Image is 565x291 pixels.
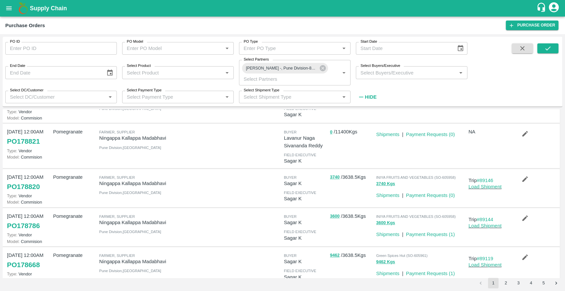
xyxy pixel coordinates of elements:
[360,39,377,44] label: Start Date
[99,146,161,150] span: Pune Division , [GEOGRAPHIC_DATA]
[376,180,395,188] button: 3740 Kgs
[376,175,455,179] span: INIYA FRUITS AND VEGETABLES (SO-605958)
[330,252,373,259] p: / 3638.5 Kgs
[284,269,316,273] span: field executive
[1,1,17,16] button: open drawer
[376,219,395,227] button: 3600 Kgs
[99,269,161,273] span: Pune Division , [GEOGRAPHIC_DATA]
[7,148,50,154] p: Vendor
[551,278,561,288] button: Go to next page
[513,278,524,288] button: Go to page 3
[468,223,501,228] a: Load Shipment
[284,107,316,111] span: field executive
[488,278,498,288] button: page 1
[376,215,455,218] span: INIYA FRUITS AND VEGETABLES (SO-605958)
[330,173,340,181] button: 3740
[399,128,403,138] div: |
[330,173,373,181] p: / 3638.5 Kgs
[376,254,427,258] span: Green Spices Hut (SO-605961)
[365,94,376,100] strong: Hide
[399,267,403,277] div: |
[7,259,40,271] a: PO178668
[376,132,399,137] a: Shipments
[284,219,327,226] p: Sagar K
[7,277,50,284] p: Commision
[340,44,348,53] button: Open
[7,232,50,238] p: Vendor
[7,238,50,245] p: Commision
[477,256,493,261] a: #89119
[104,67,116,79] button: Choose date
[223,93,231,101] button: Open
[99,130,135,134] span: Farmer, Supplier
[242,63,328,73] div: [PERSON_NAME] -, Pune Division-8805072781
[99,215,135,218] span: Farmer, Supplier
[468,184,501,189] a: Load Shipment
[241,74,329,83] input: Select Partners
[7,135,40,147] a: PO178821
[7,148,17,153] span: Type:
[53,213,96,220] p: Pomegranate
[284,215,296,218] span: buyer
[7,154,50,160] p: Commision
[526,278,536,288] button: Go to page 4
[360,63,400,69] label: Select Buyers/Executive
[330,252,340,259] button: 9462
[538,278,549,288] button: Go to page 5
[99,134,189,142] p: Ningappa Kallappa Madabhavi
[124,68,221,77] input: Select Product
[330,128,332,136] button: 0
[127,39,143,44] label: PO Model
[5,42,117,55] input: Enter PO ID
[99,180,189,187] p: Ningappa Kallappa Madabhavi
[5,66,101,79] input: End Date
[284,180,327,187] p: Sagar K
[223,69,231,77] button: Open
[53,252,96,259] p: Pomegranate
[284,153,316,157] span: field executive
[340,69,348,77] button: Open
[548,1,560,15] div: account of current user
[7,193,50,199] p: Vendor
[399,189,403,199] div: |
[244,39,258,44] label: PO Type
[7,115,50,121] p: Commision
[10,63,25,69] label: End Date
[468,216,512,223] p: Trip
[536,2,548,14] div: customer-support
[99,230,161,234] span: Pune Division , [GEOGRAPHIC_DATA]
[284,234,327,242] p: Sagar K
[10,39,20,44] label: PO ID
[468,262,501,267] a: Load Shipment
[376,271,399,276] a: Shipments
[124,93,212,101] input: Select Payment Type
[284,254,296,258] span: buyer
[376,258,395,266] button: 9462 Kgs
[330,213,340,220] button: 3600
[99,107,161,111] span: Pune Division , [GEOGRAPHIC_DATA]
[284,111,327,118] p: Sagar K
[7,213,50,220] p: [DATE] 12:00AM
[406,193,455,198] a: Payment Requests (0)
[284,130,296,134] span: buyer
[124,44,221,53] input: Enter PO Model
[7,116,20,121] span: Model:
[330,128,373,136] p: / 11400 Kgs
[454,42,467,55] button: Choose date
[7,232,17,237] span: Type:
[456,69,465,77] button: Open
[284,258,327,265] p: Sagar K
[477,217,493,222] a: #89144
[406,132,455,137] a: Payment Requests (0)
[241,93,338,101] input: Select Shipment Type
[99,254,135,258] span: Farmer, Supplier
[7,220,40,232] a: PO178786
[7,252,50,259] p: [DATE] 12:00AM
[376,193,399,198] a: Shipments
[468,255,512,262] p: Trip
[99,175,135,179] span: Farmer, Supplier
[468,128,512,135] p: NA
[106,93,115,101] button: Open
[399,228,403,238] div: |
[99,219,189,226] p: Ningappa Kallappa Madabhavi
